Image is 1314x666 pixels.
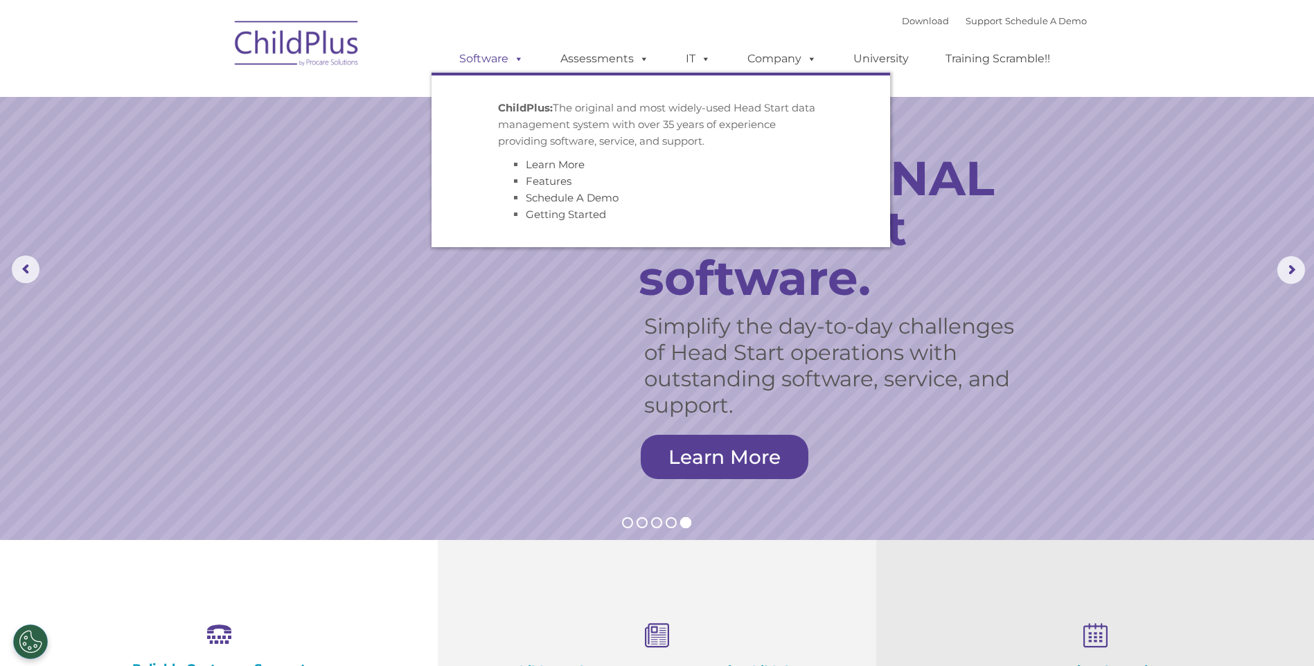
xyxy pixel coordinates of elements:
rs-layer: The ORIGINAL Head Start software. [639,153,1049,303]
img: ChildPlus by Procare Solutions [228,11,366,80]
a: Schedule A Demo [1005,15,1087,26]
a: Features [526,174,571,188]
a: Download [902,15,949,26]
a: Company [734,45,831,73]
a: Learn More [526,158,585,171]
button: Cookies Settings [13,624,48,659]
rs-layer: Simplify the day-to-day challenges of Head Start operations with outstanding software, service, a... [644,313,1029,418]
a: Software [445,45,538,73]
a: University [840,45,923,73]
a: IT [672,45,725,73]
font: | [902,15,1087,26]
a: Assessments [547,45,663,73]
a: Support [966,15,1002,26]
a: Schedule A Demo [526,191,619,204]
span: Last name [193,91,235,102]
span: Phone number [193,148,251,159]
strong: ChildPlus: [498,101,553,114]
a: Learn More [641,435,808,479]
a: Training Scramble!! [932,45,1064,73]
p: The original and most widely-used Head Start data management system with over 35 years of experie... [498,100,824,150]
a: Getting Started [526,208,606,221]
